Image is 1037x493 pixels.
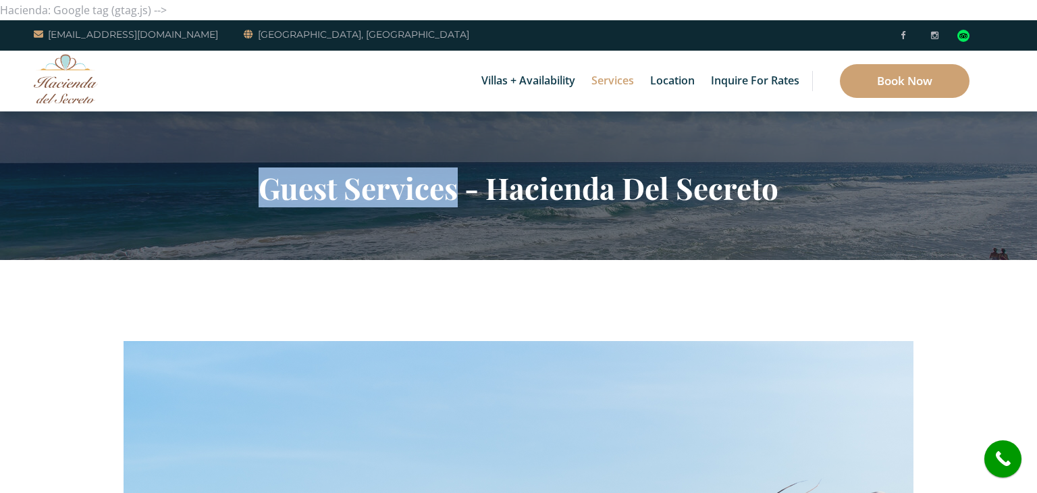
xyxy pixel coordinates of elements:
img: Tripadvisor_logomark.svg [957,30,969,42]
img: Awesome Logo [34,54,98,103]
a: Services [585,51,641,111]
a: [GEOGRAPHIC_DATA], [GEOGRAPHIC_DATA] [244,26,469,43]
a: Inquire for Rates [704,51,806,111]
a: [EMAIL_ADDRESS][DOMAIN_NAME] [34,26,218,43]
i: call [988,444,1018,474]
a: call [984,440,1021,477]
a: Book Now [840,64,969,98]
a: Villas + Availability [475,51,582,111]
h2: Guest Services - Hacienda Del Secreto [124,170,913,205]
div: Read traveler reviews on Tripadvisor [957,30,969,42]
a: Location [643,51,701,111]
